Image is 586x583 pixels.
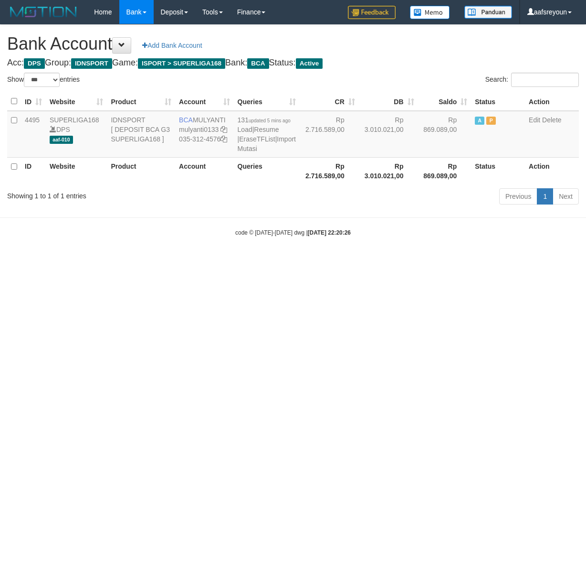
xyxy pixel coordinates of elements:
[254,126,279,133] a: Resume
[359,92,418,111] th: DB: activate to sort column ascending
[308,229,351,236] strong: [DATE] 22:20:26
[107,92,175,111] th: Product: activate to sort column ascending
[235,229,351,236] small: code © [DATE]-[DATE] dwg |
[138,58,225,69] span: ISPORT > SUPERLIGA168
[175,92,233,111] th: Account: activate to sort column ascending
[529,116,540,124] a: Edit
[220,135,227,143] a: Copy 0353124576 to clipboard
[107,111,175,158] td: IDNSPORT [ DEPOSIT BCA G3 SUPERLIGA168 ]
[300,92,359,111] th: CR: activate to sort column ascending
[21,157,46,184] th: ID
[300,111,359,158] td: Rp 2.716.589,00
[418,92,471,111] th: Saldo: activate to sort column ascending
[71,58,112,69] span: IDNSPORT
[486,117,496,125] span: Paused
[359,111,418,158] td: Rp 3.010.021,00
[46,111,107,158] td: DPS
[359,157,418,184] th: Rp 3.010.021,00
[238,116,291,124] span: 131
[179,126,219,133] a: mulyanti0133
[471,157,525,184] th: Status
[7,34,579,54] h1: Bank Account
[234,92,300,111] th: Queries: activate to sort column ascending
[239,135,275,143] a: EraseTFList
[542,116,561,124] a: Delete
[46,157,107,184] th: Website
[238,116,296,152] span: | | |
[220,126,227,133] a: Copy mulyanti0133 to clipboard
[50,116,99,124] a: SUPERLIGA168
[553,188,579,205] a: Next
[300,157,359,184] th: Rp 2.716.589,00
[7,58,579,68] h4: Acc: Group: Game: Bank: Status:
[46,92,107,111] th: Website: activate to sort column ascending
[511,73,579,87] input: Search:
[499,188,537,205] a: Previous
[296,58,323,69] span: Active
[475,117,484,125] span: Active
[247,58,269,69] span: BCA
[418,157,471,184] th: Rp 869.089,00
[471,92,525,111] th: Status
[136,37,208,54] a: Add Bank Account
[525,92,579,111] th: Action
[107,157,175,184] th: Product
[418,111,471,158] td: Rp 869.089,00
[537,188,553,205] a: 1
[50,136,73,144] span: aaf-010
[21,92,46,111] th: ID: activate to sort column ascending
[410,6,450,19] img: Button%20Memo.svg
[348,6,396,19] img: Feedback.jpg
[234,157,300,184] th: Queries
[525,157,579,184] th: Action
[175,157,233,184] th: Account
[238,135,296,152] a: Import Mutasi
[179,116,193,124] span: BCA
[24,73,60,87] select: Showentries
[21,111,46,158] td: 4495
[7,187,237,201] div: Showing 1 to 1 of 1 entries
[485,73,579,87] label: Search:
[249,118,291,123] span: updated 5 mins ago
[238,126,252,133] a: Load
[24,58,45,69] span: DPS
[175,111,233,158] td: MULYANTI 035-312-4576
[7,73,80,87] label: Show entries
[464,6,512,19] img: panduan.png
[7,5,80,19] img: MOTION_logo.png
